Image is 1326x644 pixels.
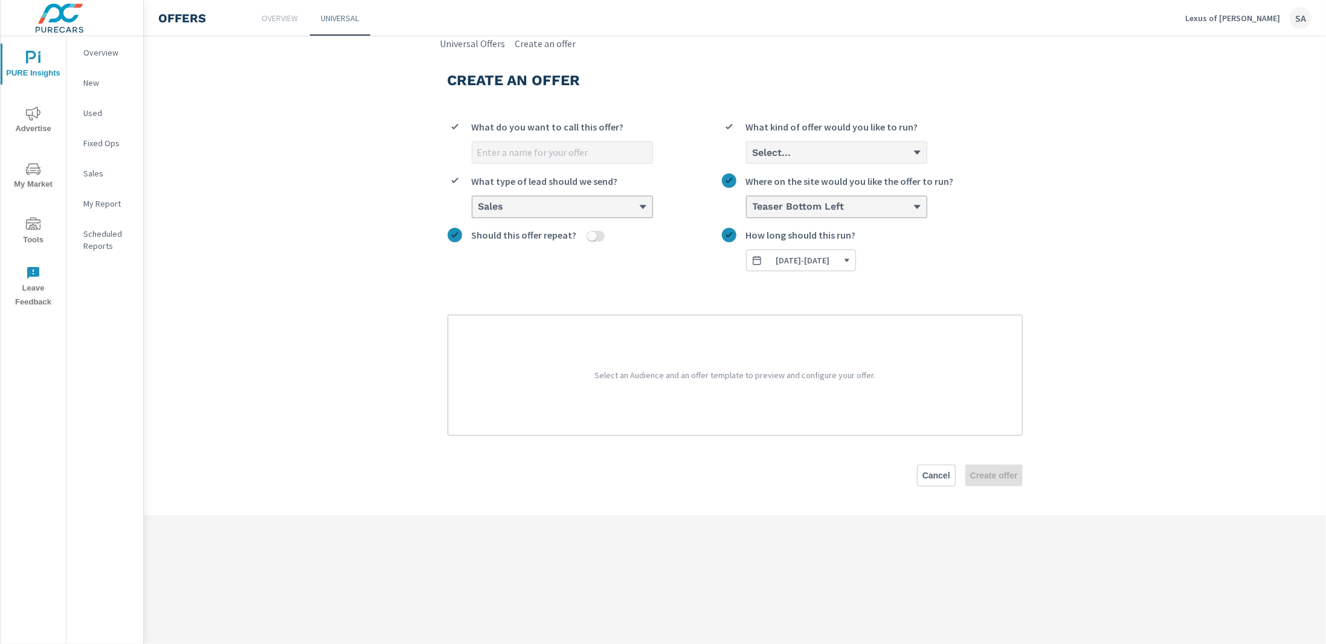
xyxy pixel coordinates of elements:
p: Lexus of [PERSON_NAME] [1185,13,1280,24]
p: Overview [262,12,298,24]
span: My Market [4,162,62,192]
div: Scheduled Reports [66,225,143,255]
p: Select an Audience and an offer template to preview and configure your offer. [463,330,1008,420]
a: Universal Offers [440,36,506,51]
h4: Offers [158,11,206,25]
div: Used [66,104,143,122]
span: Leave Feedback [4,266,62,309]
div: New [66,74,143,92]
h6: Sales [478,201,504,213]
span: Tools [4,217,62,247]
span: How long should this run? [746,228,856,242]
span: PURE Insights [4,51,62,80]
div: nav menu [1,36,66,314]
input: What do you want to call this offer? [472,142,652,163]
span: What kind of offer would you like to run? [746,120,918,134]
div: Sales [66,164,143,182]
div: Fixed Ops [66,134,143,152]
p: Overview [83,47,134,59]
p: New [83,77,134,89]
p: Scheduled Reports [83,228,134,252]
span: What type of lead should we send? [472,174,618,188]
p: Sales [83,167,134,179]
p: My Report [83,198,134,210]
p: Fixed Ops [83,137,134,149]
div: Overview [66,43,143,62]
h6: Teaser Bottom Left [753,201,845,213]
p: Universal [321,12,359,24]
h3: Create an offer [448,70,581,91]
button: Should this offer repeat? [587,231,597,242]
span: [DATE] - [DATE] [776,255,829,266]
span: What do you want to call this offer? [472,120,624,134]
div: My Report [66,195,143,213]
span: Cancel [922,470,950,481]
a: Cancel [917,465,956,486]
input: What kind of offer would you like to run? [752,147,753,158]
button: How long should this run? [746,250,856,271]
input: What type of lead should we send? [477,202,478,213]
span: Advertise [4,106,62,136]
span: Should this offer repeat? [472,228,577,242]
h6: Select... [753,147,791,159]
input: Where on the site would you like the offer to run? [752,202,753,213]
span: Where on the site would you like the offer to run? [746,174,954,188]
div: SA [1290,7,1312,29]
a: Create an offer [515,36,576,51]
p: Used [83,107,134,119]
